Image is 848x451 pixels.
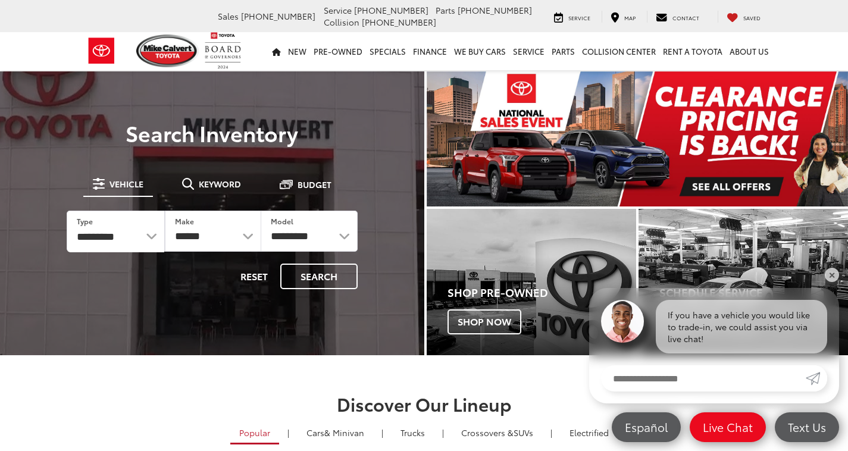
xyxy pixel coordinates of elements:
[230,422,279,444] a: Popular
[448,309,521,334] span: Shop Now
[284,427,292,439] li: |
[545,11,599,23] a: Service
[547,427,555,439] li: |
[50,121,374,145] h3: Search Inventory
[448,287,636,299] h4: Shop Pre-Owned
[461,427,514,439] span: Crossovers &
[324,16,359,28] span: Collision
[452,422,542,443] a: SUVs
[548,32,578,70] a: Parts
[743,14,761,21] span: Saved
[230,264,278,289] button: Reset
[378,427,386,439] li: |
[647,11,708,23] a: Contact
[726,32,772,70] a: About Us
[806,365,827,392] a: Submit
[409,32,450,70] a: Finance
[639,209,848,356] div: Toyota
[782,419,832,434] span: Text Us
[697,419,759,434] span: Live Chat
[561,422,618,443] a: Electrified
[659,287,848,299] h4: Schedule Service
[199,180,241,188] span: Keyword
[324,427,364,439] span: & Minivan
[718,11,769,23] a: My Saved Vehicles
[639,209,848,356] a: Schedule Service Schedule Now
[427,209,636,356] a: Shop Pre-Owned Shop Now
[298,422,373,443] a: Cars
[310,32,366,70] a: Pre-Owned
[602,11,644,23] a: Map
[298,180,331,189] span: Budget
[218,10,239,22] span: Sales
[79,32,124,70] img: Toyota
[268,32,284,70] a: Home
[362,16,436,28] span: [PHONE_NUMBER]
[458,4,532,16] span: [PHONE_NUMBER]
[85,394,763,414] h2: Discover Our Lineup
[271,216,293,226] label: Model
[601,300,644,343] img: Agent profile photo
[568,14,590,21] span: Service
[656,300,827,353] div: If you have a vehicle you would like to trade-in, we could assist you via live chat!
[612,412,681,442] a: Español
[284,32,310,70] a: New
[392,422,434,443] a: Trucks
[436,4,455,16] span: Parts
[619,419,674,434] span: Español
[427,209,636,356] div: Toyota
[109,180,143,188] span: Vehicle
[175,216,194,226] label: Make
[690,412,766,442] a: Live Chat
[354,4,428,16] span: [PHONE_NUMBER]
[77,216,93,226] label: Type
[624,14,636,21] span: Map
[439,427,447,439] li: |
[241,10,315,22] span: [PHONE_NUMBER]
[601,365,806,392] input: Enter your message
[509,32,548,70] a: Service
[659,32,726,70] a: Rent a Toyota
[775,412,839,442] a: Text Us
[136,35,199,67] img: Mike Calvert Toyota
[578,32,659,70] a: Collision Center
[672,14,699,21] span: Contact
[324,4,352,16] span: Service
[450,32,509,70] a: WE BUY CARS
[280,264,358,289] button: Search
[366,32,409,70] a: Specials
